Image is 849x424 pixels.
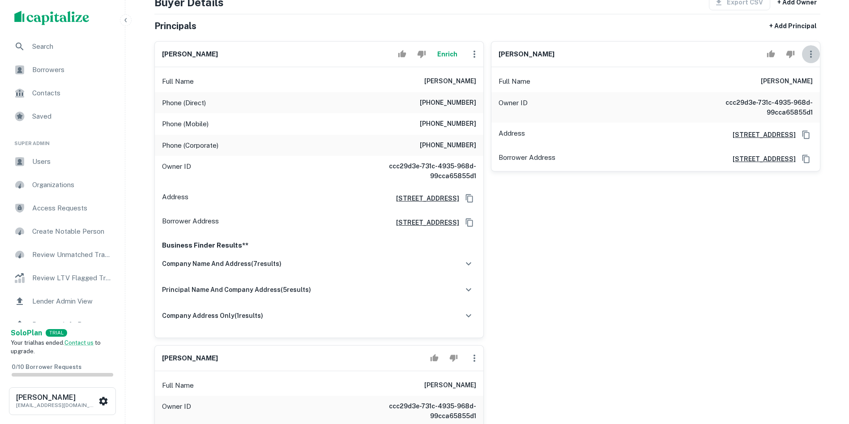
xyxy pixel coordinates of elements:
h6: [PERSON_NAME] [761,76,813,87]
p: Owner ID [499,98,528,117]
a: Search [7,36,118,57]
button: Copy Address [799,152,813,166]
h6: ccc29d3e-731c-4935-968d-99cca65855d1 [369,401,476,421]
p: Borrower Address [499,152,555,166]
a: [STREET_ADDRESS] [389,218,459,227]
a: Borrower Info Requests [7,314,118,335]
span: Contacts [32,88,112,99]
a: Borrowers [7,59,118,81]
h6: [PERSON_NAME] [162,49,218,60]
a: Contacts [7,82,118,104]
button: Accept [763,45,779,63]
strong: Solo Plan [11,329,42,337]
p: Phone (Corporate) [162,140,218,151]
h6: principal name and company address ( 5 results) [162,285,311,295]
button: [PERSON_NAME][EMAIL_ADDRESS][DOMAIN_NAME] [9,387,116,415]
span: Create Notable Person [32,226,112,237]
button: Enrich [433,45,462,63]
div: TRIAL [46,329,67,337]
h6: [PERSON_NAME] [162,353,218,364]
h6: [PERSON_NAME] [424,380,476,391]
a: Review Unmatched Transactions [7,244,118,266]
h5: Principals [154,19,196,33]
h6: ccc29d3e-731c-4935-968d-99cca65855d1 [369,161,476,181]
h6: [PERSON_NAME] [16,394,97,401]
p: Owner ID [162,161,191,181]
span: Access Requests [32,203,112,214]
a: Users [7,151,118,172]
p: [EMAIL_ADDRESS][DOMAIN_NAME] [16,401,97,409]
span: Your trial has ended. to upgrade. [11,339,101,355]
a: Organizations [7,174,118,196]
a: Access Requests [7,197,118,219]
button: Accept [427,349,442,367]
iframe: Chat Widget [804,352,849,395]
button: Copy Address [463,192,476,205]
p: Phone (Direct) [162,98,206,108]
a: Lender Admin View [7,291,118,312]
a: Create Notable Person [7,221,118,242]
h6: [PHONE_NUMBER] [420,140,476,151]
span: Saved [32,111,112,122]
p: Full Name [162,76,194,87]
a: Saved [7,106,118,127]
button: Reject [446,349,461,367]
li: Super Admin [7,129,118,151]
span: 0 / 10 Borrower Requests [12,364,81,370]
h6: company name and address ( 7 results) [162,259,282,269]
span: Borrowers [32,64,112,75]
button: Copy Address [463,216,476,229]
img: capitalize-logo.png [14,11,90,25]
a: SoloPlan [11,328,42,338]
h6: [PHONE_NUMBER] [420,98,476,108]
span: Search [32,41,112,52]
a: Review LTV Flagged Transactions [7,267,118,289]
p: Business Finder Results** [162,240,476,251]
button: Copy Address [799,128,813,141]
button: + Add Principal [766,18,820,34]
p: Address [499,128,525,141]
a: [STREET_ADDRESS] [725,154,796,164]
button: Reject [414,45,429,63]
span: Lender Admin View [32,296,112,307]
h6: [PERSON_NAME] [424,76,476,87]
span: Review LTV Flagged Transactions [32,273,112,283]
span: Organizations [32,180,112,190]
button: Accept [394,45,410,63]
h6: ccc29d3e-731c-4935-968d-99cca65855d1 [705,98,813,117]
p: Address [162,192,188,205]
p: Borrower Address [162,216,219,229]
h6: [PHONE_NUMBER] [420,119,476,129]
a: [STREET_ADDRESS] [725,130,796,140]
span: Review Unmatched Transactions [32,249,112,260]
h6: company address only ( 1 results) [162,311,263,321]
button: Reject [782,45,798,63]
a: Contact us [64,339,94,346]
h6: [PERSON_NAME] [499,49,555,60]
p: Owner ID [162,401,191,421]
span: Users [32,156,112,167]
p: Full Name [162,380,194,391]
p: Full Name [499,76,530,87]
a: [STREET_ADDRESS] [389,193,459,203]
p: Phone (Mobile) [162,119,209,129]
span: Borrower Info Requests [32,319,112,330]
